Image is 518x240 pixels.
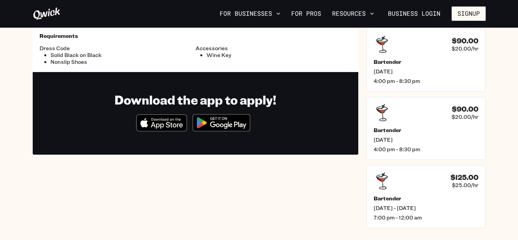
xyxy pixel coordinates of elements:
[288,8,324,19] a: For Pros
[451,173,478,182] h4: $125.00
[50,58,195,65] li: Nonslip Shoes
[374,204,478,211] span: [DATE] - [DATE]
[452,182,478,188] span: $25.00/hr
[366,165,486,228] a: $125.00$25.00/hrBartender[DATE] - [DATE]7:00 pm - 12:00 am
[114,92,276,107] h1: Download the app to apply!
[452,113,478,120] span: $20.00/hr
[195,45,351,52] span: Accessories
[452,37,478,45] h4: $90.00
[217,8,283,19] button: For Businesses
[382,6,446,21] a: Business Login
[329,8,377,19] button: Resources
[374,77,478,84] span: 4:00 pm - 8:30 pm
[374,214,478,221] span: 7:00 pm - 12:00 am
[188,110,254,136] img: Get it on Google Play
[40,45,195,52] span: Dress Code
[50,52,195,58] li: Solid Black on Black
[136,126,187,133] a: Download on the App Store
[206,52,351,58] li: Wine Key
[374,68,478,75] span: [DATE]
[452,6,486,21] button: Signup
[366,29,486,91] a: $90.00$20.00/hrBartender[DATE]4:00 pm - 8:30 pm
[452,105,478,113] h4: $90.00
[40,32,351,39] h5: Requirements
[366,97,486,160] a: $90.00$20.00/hrBartender[DATE]4:00 pm - 8:30 pm
[374,146,478,153] span: 4:00 pm - 8:30 pm
[452,45,478,52] span: $20.00/hr
[374,58,478,65] h5: Bartender
[374,136,478,143] span: [DATE]
[374,195,478,202] h5: Bartender
[374,127,478,133] h5: Bartender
